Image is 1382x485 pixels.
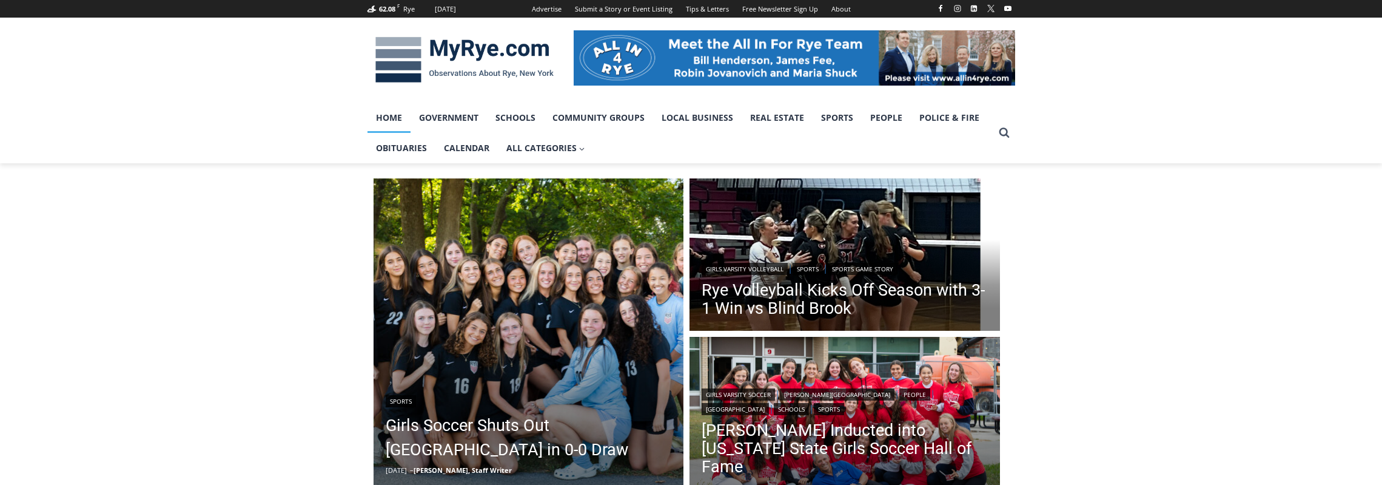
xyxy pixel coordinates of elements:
[386,413,672,462] a: Girls Soccer Shuts Out [GEOGRAPHIC_DATA] in 0-0 Draw
[414,466,512,475] a: [PERSON_NAME], Staff Writer
[950,1,965,16] a: Instagram
[403,4,415,15] div: Rye
[689,178,1000,334] img: (PHOTO: The Rye Volleyball team huddles during the first set against Harrison on Thursday, Octobe...
[814,403,844,415] a: Sports
[702,386,988,415] div: | | | | |
[367,29,562,92] img: MyRye.com
[702,421,988,476] a: [PERSON_NAME] Inducted into [US_STATE] State Girls Soccer Hall of Fame
[933,1,948,16] a: Facebook
[386,466,407,475] time: [DATE]
[506,141,585,155] span: All Categories
[544,103,653,133] a: Community Groups
[702,281,988,317] a: Rye Volleyball Kicks Off Season with 3-1 Win vs Blind Brook
[828,263,897,275] a: Sports Game Story
[574,30,1015,85] img: All in for Rye
[911,103,988,133] a: Police & Fire
[984,1,998,16] a: X
[780,388,894,401] a: [PERSON_NAME][GEOGRAPHIC_DATA]
[435,4,456,15] div: [DATE]
[993,122,1015,144] button: View Search Form
[742,103,813,133] a: Real Estate
[410,466,414,475] span: –
[967,1,981,16] a: Linkedin
[689,178,1000,334] a: Read More Rye Volleyball Kicks Off Season with 3-1 Win vs Blind Brook
[367,103,411,133] a: Home
[411,103,487,133] a: Government
[386,395,416,407] a: Sports
[397,2,400,9] span: F
[774,403,809,415] a: Schools
[702,388,775,401] a: Girls Varsity Soccer
[899,388,930,401] a: People
[367,133,435,163] a: Obituaries
[862,103,911,133] a: People
[702,263,788,275] a: Girls Varsity Volleyball
[653,103,742,133] a: Local Business
[367,103,993,164] nav: Primary Navigation
[813,103,862,133] a: Sports
[498,133,594,163] a: All Categories
[435,133,498,163] a: Calendar
[379,4,395,13] span: 62.08
[1001,1,1015,16] a: YouTube
[702,260,988,275] div: | |
[793,263,823,275] a: Sports
[487,103,544,133] a: Schools
[702,403,769,415] a: [GEOGRAPHIC_DATA]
